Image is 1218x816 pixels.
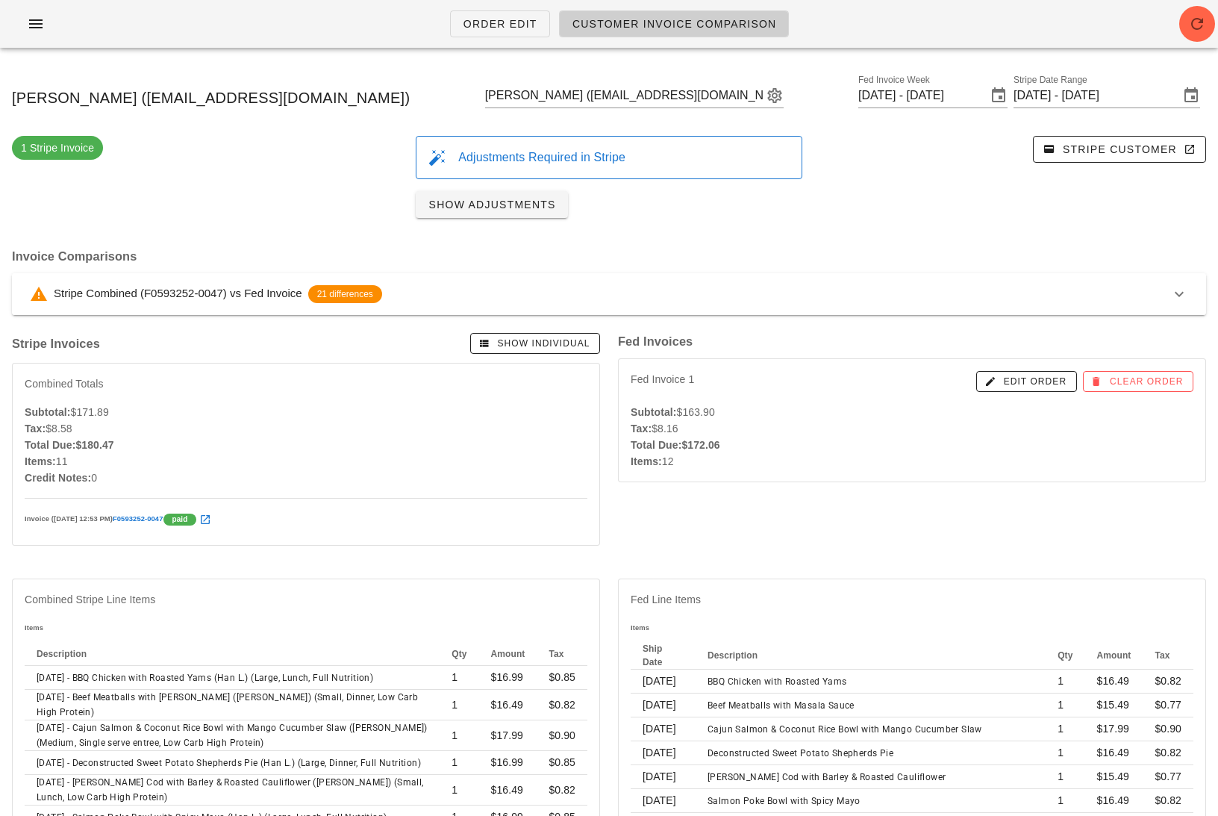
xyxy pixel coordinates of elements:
th: Ship Date [631,642,696,670]
div: $171.89 [25,404,587,420]
span: Stripe Customer [1046,143,1193,156]
td: $0.82 [537,690,587,720]
td: 1 [440,666,478,690]
td: BBQ Chicken with Roasted Yams [696,670,1046,694]
strong: Items: [25,455,56,467]
th: Description [696,642,1046,670]
td: [PERSON_NAME] Cod with Barley & Roasted Cauliflower [696,765,1046,789]
td: $0.90 [1143,717,1193,741]
td: $16.49 [479,690,537,720]
span: Order Edit [463,18,537,30]
span: 21 differences [317,285,373,303]
span: Fed Invoice 1 [631,371,694,392]
td: $16.49 [479,775,537,806]
strong: Tax: [631,423,652,435]
td: [DATE] [631,789,696,813]
strong: Tax: [25,423,46,435]
div: Fed Line Items [619,579,1205,620]
td: 1 [440,751,478,775]
td: [DATE] [631,717,696,741]
td: 1 [1046,717,1084,741]
td: [DATE] - Beef Meatballs with [PERSON_NAME] ([PERSON_NAME]) (Small, Dinner, Low Carb High Protein) [25,690,440,720]
td: 1 [440,690,478,720]
td: Beef Meatballs with Masala Sauce [696,694,1046,717]
a: Stripe Customer [1033,136,1206,163]
div: $180.47 [25,437,587,453]
td: 1 [1046,670,1084,694]
div: $8.16 [631,420,1193,437]
th: Qty [1046,642,1084,670]
input: Search by email or name [485,84,763,108]
td: 1 [1046,789,1084,813]
div: Combined Totals [25,376,104,392]
a: F0593252-0047paid [113,515,211,523]
strong: Credit Notes: [25,472,91,484]
td: $17.99 [479,720,537,751]
h3: Stripe Invoices [12,335,100,352]
td: $16.49 [1085,789,1143,813]
td: $15.49 [1085,694,1143,717]
span: Show Individual [480,337,590,350]
td: $0.82 [1143,670,1193,694]
div: 0 [25,470,587,486]
td: $0.82 [1143,789,1193,813]
label: Fed Invoice Week [858,75,930,86]
td: $0.82 [1143,741,1193,765]
td: $0.77 [1143,694,1193,717]
button: Show Individual [470,333,600,354]
td: 1 [1046,765,1084,789]
td: $0.77 [1143,765,1193,789]
strong: Items: [631,455,662,467]
td: [DATE] [631,741,696,765]
button: appended action [766,87,784,105]
td: [DATE] [631,694,696,717]
td: $0.90 [537,720,587,751]
h6: Items [631,620,1193,636]
td: [DATE] - Cajun Salmon & Coconut Rice Bowl with Mango Cucumber Slaw ([PERSON_NAME]) (Medium, Singl... [25,720,440,751]
div: Adjustments Required in Stripe [458,149,789,166]
td: [DATE] [631,670,696,694]
span: Edit Order [987,375,1067,388]
td: $16.49 [1085,670,1143,694]
td: 1 [440,720,478,751]
td: [DATE] - Deconstructed Sweet Potato Shepherds Pie (Han L.) (Large, Dinner, Full Nutrition) [25,751,440,775]
td: [DATE] [631,765,696,789]
div: $163.90 [631,404,1193,420]
div: Combined Stripe Line Items [13,579,599,620]
a: Order Edit [450,10,550,37]
strong: Subtotal: [631,406,677,418]
button: Clear Order [1083,371,1193,392]
th: Tax [537,642,587,666]
button: Show Adjustments [416,191,567,218]
div: $172.06 [631,437,1193,453]
td: $16.99 [479,751,537,775]
h3: Invoice Comparisons [12,248,1206,264]
h6: Invoice ([DATE] 12:53 PM) [25,511,587,527]
td: $15.49 [1085,765,1143,789]
h6: Items [25,620,587,636]
th: Qty [440,642,478,666]
div: 12 [631,453,1193,470]
span: [PERSON_NAME] ([EMAIL_ADDRESS][DOMAIN_NAME]) [12,86,410,110]
td: Deconstructed Sweet Potato Shepherds Pie [696,741,1046,765]
strong: Subtotal: [25,406,71,418]
th: Tax [1143,642,1193,670]
td: $16.99 [479,666,537,690]
a: Edit Order [976,371,1076,392]
th: Description [25,642,440,666]
td: [DATE] - [PERSON_NAME] Cod with Barley & Roasted Cauliflower ([PERSON_NAME]) (Small, Lunch, Low C... [25,775,440,806]
div: $8.58 [25,420,587,437]
th: Amount [479,642,537,666]
span: Customer Invoice Comparison [572,18,777,30]
span: Stripe Combined (F0593252-0047) vs Fed Invoice [54,287,302,299]
a: Customer Invoice Comparison [559,10,790,37]
label: Stripe Date Range [1014,75,1087,86]
td: $17.99 [1085,717,1143,741]
strong: Total Due: [25,439,75,451]
button: Stripe Combined (F0593252-0047) vs Fed Invoice21 differences [12,273,1206,315]
th: Amount [1085,642,1143,670]
h3: Fed Invoices [618,333,1206,349]
td: $0.85 [537,751,587,775]
td: $0.85 [537,666,587,690]
td: Salmon Poke Bowl with Spicy Mayo [696,789,1046,813]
